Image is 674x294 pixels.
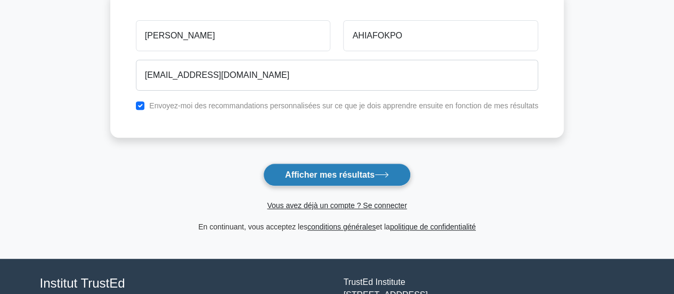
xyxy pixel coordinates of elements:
[343,20,538,51] input: Nom de famille
[149,101,538,110] font: Envoyez-moi des recommandations personnalisées sur ce que je dois apprendre ensuite en fonction d...
[285,170,375,179] font: Afficher mes résultats
[263,163,411,186] button: Afficher mes résultats
[136,20,331,51] input: Prénom
[198,223,307,231] font: En continuant, vous acceptez les
[267,201,407,210] a: Vous avez déjà un compte ? Se connecter
[40,276,125,290] font: Institut TrustEd
[307,223,376,231] a: conditions générales
[136,60,538,91] input: E-mail
[390,223,476,231] a: politique de confidentialité
[344,277,405,287] font: TrustEd Institute
[376,223,389,231] font: et la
